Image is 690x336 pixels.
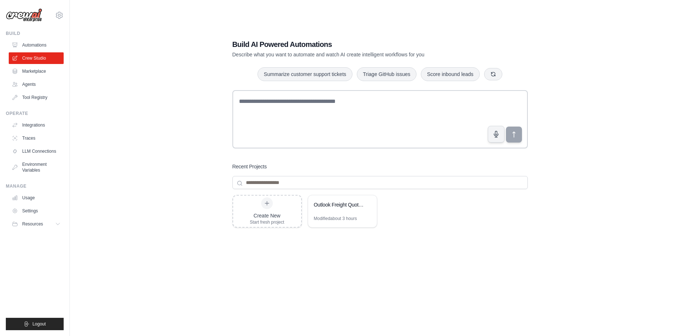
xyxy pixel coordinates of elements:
[6,8,42,22] img: Logo
[314,201,364,208] div: Outlook Freight Quote Automation
[488,126,504,143] button: Click to speak your automation idea
[9,192,64,204] a: Usage
[9,65,64,77] a: Marketplace
[314,216,357,221] div: Modified about 3 hours
[484,68,502,80] button: Get new suggestions
[6,318,64,330] button: Logout
[9,39,64,51] a: Automations
[9,79,64,90] a: Agents
[232,163,267,170] h3: Recent Projects
[421,67,480,81] button: Score inbound leads
[357,67,416,81] button: Triage GitHub issues
[9,145,64,157] a: LLM Connections
[258,67,352,81] button: Summarize customer support tickets
[6,183,64,189] div: Manage
[250,212,284,219] div: Create New
[9,52,64,64] a: Crew Studio
[232,51,477,58] p: Describe what you want to automate and watch AI create intelligent workflows for you
[9,132,64,144] a: Traces
[6,31,64,36] div: Build
[32,321,46,327] span: Logout
[6,111,64,116] div: Operate
[9,159,64,176] a: Environment Variables
[22,221,43,227] span: Resources
[250,219,284,225] div: Start fresh project
[9,92,64,103] a: Tool Registry
[9,205,64,217] a: Settings
[9,218,64,230] button: Resources
[9,119,64,131] a: Integrations
[232,39,477,49] h1: Build AI Powered Automations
